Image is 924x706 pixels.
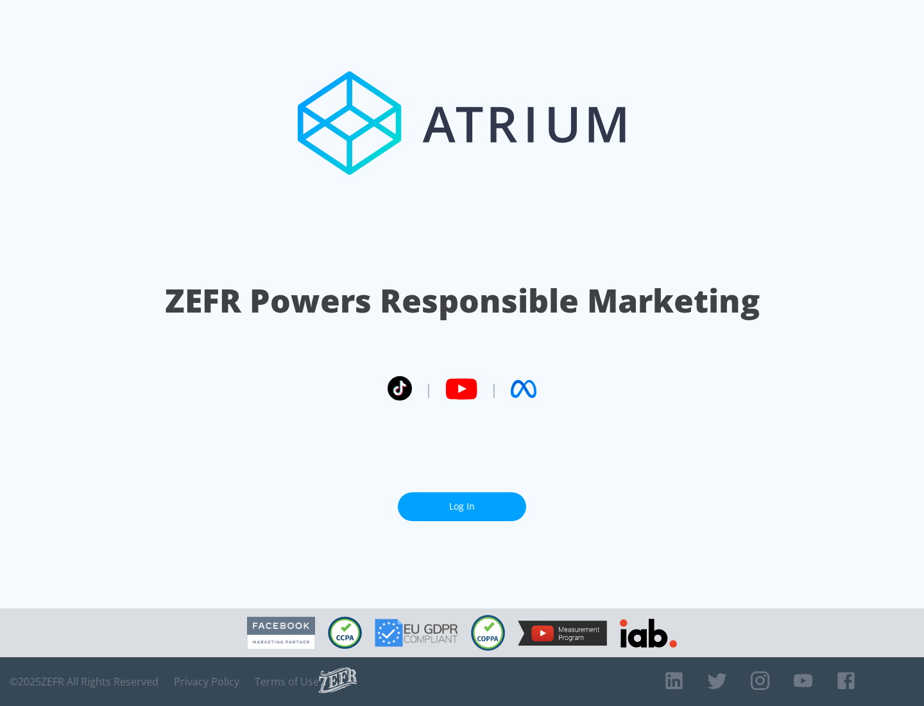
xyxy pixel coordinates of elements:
img: CCPA Compliant [328,617,362,649]
img: GDPR Compliant [375,619,458,647]
span: | [490,379,498,399]
span: © 2025 ZEFR All Rights Reserved [10,675,158,688]
a: Terms of Use [255,675,319,688]
img: IAB [620,619,677,648]
h1: ZEFR Powers Responsible Marketing [165,279,760,323]
img: YouTube Measurement Program [518,621,607,646]
a: Privacy Policy [174,675,239,688]
img: Facebook Marketing Partner [247,617,315,650]
a: Log In [398,492,526,521]
span: | [425,379,432,399]
img: COPPA Compliant [471,615,505,651]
